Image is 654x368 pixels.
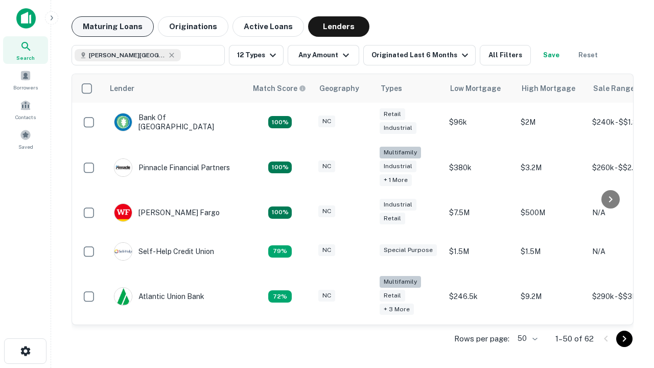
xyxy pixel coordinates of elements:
[516,271,587,323] td: $9.2M
[72,16,154,37] button: Maturing Loans
[555,333,594,345] p: 1–50 of 62
[572,45,604,65] button: Reset
[268,245,292,258] div: Matching Properties: 11, hasApolloMatch: undefined
[18,143,33,151] span: Saved
[380,160,416,172] div: Industrial
[3,96,48,123] a: Contacts
[513,331,539,346] div: 50
[268,162,292,174] div: Matching Properties: 25, hasApolloMatch: undefined
[229,45,284,65] button: 12 Types
[288,45,359,65] button: Any Amount
[158,16,228,37] button: Originations
[114,287,204,306] div: Atlantic Union Bank
[480,45,531,65] button: All Filters
[603,286,654,335] iframe: Chat Widget
[380,147,421,158] div: Multifamily
[114,158,230,177] div: Pinnacle Financial Partners
[516,74,587,103] th: High Mortgage
[380,174,412,186] div: + 1 more
[380,108,405,120] div: Retail
[114,113,237,131] div: Bank Of [GEOGRAPHIC_DATA]
[114,203,220,222] div: [PERSON_NAME] Fargo
[114,204,132,221] img: picture
[444,193,516,232] td: $7.5M
[593,82,635,95] div: Sale Range
[268,290,292,303] div: Matching Properties: 10, hasApolloMatch: undefined
[318,290,335,302] div: NC
[319,82,359,95] div: Geography
[371,49,471,61] div: Originated Last 6 Months
[380,199,416,211] div: Industrial
[13,83,38,91] span: Borrowers
[89,51,166,60] span: [PERSON_NAME][GEOGRAPHIC_DATA], [GEOGRAPHIC_DATA]
[616,331,633,347] button: Go to next page
[16,54,35,62] span: Search
[380,304,414,315] div: + 3 more
[232,16,304,37] button: Active Loans
[318,244,335,256] div: NC
[535,45,568,65] button: Save your search to get updates of matches that match your search criteria.
[114,243,132,260] img: picture
[15,113,36,121] span: Contacts
[522,82,575,95] div: High Mortgage
[253,83,304,94] h6: Match Score
[318,205,335,217] div: NC
[104,74,247,103] th: Lender
[444,74,516,103] th: Low Mortgage
[516,193,587,232] td: $500M
[313,74,375,103] th: Geography
[444,271,516,323] td: $246.5k
[253,83,306,94] div: Capitalize uses an advanced AI algorithm to match your search with the best lender. The match sco...
[380,213,405,224] div: Retail
[380,290,405,302] div: Retail
[318,116,335,127] div: NC
[308,16,369,37] button: Lenders
[363,45,476,65] button: Originated Last 6 Months
[380,276,421,288] div: Multifamily
[16,8,36,29] img: capitalize-icon.png
[516,142,587,193] td: $3.2M
[444,103,516,142] td: $96k
[110,82,134,95] div: Lender
[450,82,501,95] div: Low Mortgage
[516,103,587,142] td: $2M
[516,232,587,271] td: $1.5M
[3,66,48,94] a: Borrowers
[444,142,516,193] td: $380k
[381,82,402,95] div: Types
[380,122,416,134] div: Industrial
[454,333,509,345] p: Rows per page:
[318,160,335,172] div: NC
[114,159,132,176] img: picture
[114,242,214,261] div: Self-help Credit Union
[375,74,444,103] th: Types
[114,113,132,131] img: picture
[3,36,48,64] a: Search
[268,206,292,219] div: Matching Properties: 14, hasApolloMatch: undefined
[444,232,516,271] td: $1.5M
[3,125,48,153] a: Saved
[247,74,313,103] th: Capitalize uses an advanced AI algorithm to match your search with the best lender. The match sco...
[380,244,437,256] div: Special Purpose
[114,288,132,305] img: picture
[268,116,292,128] div: Matching Properties: 14, hasApolloMatch: undefined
